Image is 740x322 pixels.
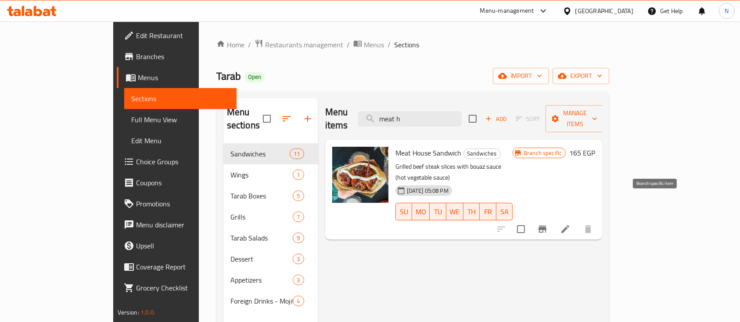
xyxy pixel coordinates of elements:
[463,110,482,128] span: Select section
[293,276,303,284] span: 3
[560,71,602,81] span: export
[395,161,513,183] p: Grilled beef steak slices with bouaz sauce (hot vegetable sauce)
[395,146,462,159] span: Meat House Sandwich
[138,72,230,83] span: Menus
[136,51,230,62] span: Branches
[117,277,237,298] a: Grocery Checklist
[480,203,496,220] button: FR
[117,214,237,235] a: Menu disclaimer
[293,192,303,200] span: 5
[216,66,241,86] span: Tarab
[496,203,513,220] button: SA
[230,233,293,243] span: Tarab Salads
[276,108,297,129] span: Sort sections
[223,206,318,227] div: Grills7
[546,105,604,132] button: Manage items
[223,269,318,290] div: Appetizers3
[230,170,293,180] span: Wings
[364,39,384,50] span: Menus
[223,185,318,206] div: Tarab Boxes5
[290,149,304,159] div: items
[131,114,230,125] span: Full Menu View
[124,88,237,109] a: Sections
[124,130,237,151] a: Edit Menu
[412,203,430,220] button: MO
[230,191,293,201] span: Tarab Boxes
[463,149,501,159] div: Sandwiches
[136,262,230,272] span: Coverage Report
[230,212,293,222] div: Grills
[117,67,237,88] a: Menus
[463,203,480,220] button: TH
[388,39,391,50] li: /
[512,220,530,238] span: Select to update
[553,108,597,130] span: Manage items
[136,30,230,41] span: Edit Restaurant
[244,73,265,81] span: Open
[482,112,510,126] span: Add item
[520,149,565,157] span: Branch specific
[258,110,276,128] span: Select all sections
[293,212,304,222] div: items
[575,6,633,16] div: [GEOGRAPHIC_DATA]
[230,275,293,285] span: Appetizers
[136,219,230,230] span: Menu disclaimer
[493,68,549,84] button: import
[297,108,318,129] button: Add section
[293,170,304,180] div: items
[293,296,304,306] div: items
[395,203,412,220] button: SU
[464,149,500,159] span: Sandwiches
[117,46,237,67] a: Branches
[483,205,493,218] span: FR
[347,39,350,50] li: /
[255,39,343,50] a: Restaurants management
[325,106,348,132] h2: Menu items
[227,106,263,132] h2: Menu sections
[394,39,419,50] span: Sections
[117,256,237,277] a: Coverage Report
[293,191,304,201] div: items
[480,6,534,16] div: Menu-management
[560,224,571,234] a: Edit menu item
[353,39,384,50] a: Menus
[230,296,293,306] span: Foreign Drinks - Mojito
[450,205,460,218] span: WE
[136,283,230,293] span: Grocery Checklist
[399,205,409,218] span: SU
[482,112,510,126] button: Add
[248,39,251,50] li: /
[223,164,318,185] div: Wings1
[117,172,237,193] a: Coupons
[136,198,230,209] span: Promotions
[136,177,230,188] span: Coupons
[131,93,230,104] span: Sections
[265,39,343,50] span: Restaurants management
[293,171,303,179] span: 1
[131,135,230,146] span: Edit Menu
[230,254,293,264] span: Dessert
[216,39,610,50] nav: breadcrumb
[230,149,290,159] div: Sandwiches
[293,234,303,242] span: 9
[223,140,318,315] nav: Menu sections
[124,109,237,130] a: Full Menu View
[569,147,595,159] h6: 165 EGP
[578,219,599,240] button: delete
[500,71,542,81] span: import
[500,205,510,218] span: SA
[223,143,318,164] div: Sandwiches11
[358,111,462,127] input: search
[136,241,230,251] span: Upsell
[223,248,318,269] div: Dessert3
[467,205,477,218] span: TH
[416,205,426,218] span: MO
[430,203,446,220] button: TU
[293,254,304,264] div: items
[725,6,729,16] span: N
[117,151,237,172] a: Choice Groups
[290,150,303,158] span: 11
